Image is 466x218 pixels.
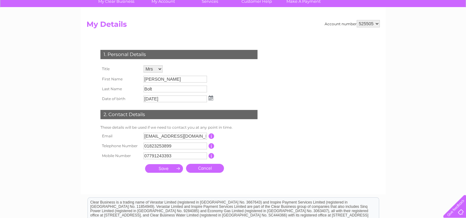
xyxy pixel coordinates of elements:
img: logo.png [16,16,48,35]
h2: My Details [87,20,380,32]
a: Contact [425,26,440,31]
a: Cancel [186,164,224,173]
div: 1. Personal Details [100,50,257,59]
th: Mobile Number [99,151,142,161]
th: First Name [99,74,142,84]
a: Telecoms [390,26,409,31]
a: Energy [373,26,387,31]
img: ... [209,95,213,100]
div: Account number [325,20,380,27]
input: Submit [145,164,183,173]
a: 0333 014 3131 [350,3,392,11]
th: Telephone Number [99,141,142,151]
td: These details will be used if we need to contact you at any point in time. [99,124,259,131]
div: Clear Business is a trading name of Verastar Limited (registered in [GEOGRAPHIC_DATA] No. 3667643... [88,3,379,30]
input: Information [209,143,214,149]
th: Title [99,64,142,74]
th: Email [99,131,142,141]
th: Date of birth [99,94,142,104]
a: Water [358,26,369,31]
div: 2. Contact Details [100,110,257,119]
input: Information [209,133,214,139]
input: Information [209,153,214,159]
a: Log out [446,26,460,31]
th: Last Name [99,84,142,94]
a: Blog [412,26,421,31]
